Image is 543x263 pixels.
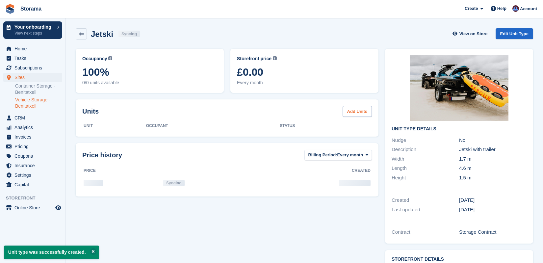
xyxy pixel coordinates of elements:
[459,155,527,163] div: 1.7 m
[459,137,527,144] div: No
[465,5,478,12] span: Create
[304,150,372,161] button: Billing Period: Every month
[392,174,459,182] div: Height
[3,21,62,39] a: Your onboarding View next steps
[459,206,527,214] div: [DATE]
[3,132,62,142] a: menu
[163,180,185,186] div: Syncing
[14,54,54,63] span: Tasks
[3,142,62,151] a: menu
[392,165,459,172] div: Length
[392,137,459,144] div: Nudge
[3,113,62,122] a: menu
[3,54,62,63] a: menu
[459,228,527,236] div: Storage Contract
[459,197,527,204] div: [DATE]
[512,5,519,12] img: Hannah Fordham
[392,126,527,132] h2: Unit Type details
[54,204,62,212] a: Preview store
[14,123,54,132] span: Analytics
[14,151,54,161] span: Coupons
[15,97,62,109] a: Vehicle Storage - Benitatxell
[15,83,62,95] a: Container Storage - Benitatxell
[280,121,372,131] th: Status
[14,73,54,82] span: Sites
[459,146,527,153] div: Jetski with trailer
[14,63,54,72] span: Subscriptions
[14,203,54,212] span: Online Store
[18,3,44,14] a: Storama
[3,123,62,132] a: menu
[352,168,371,173] span: Created
[273,56,277,60] img: icon-info-grey-7440780725fd019a000dd9b08b2336e03edf1995a4989e88bcd33f0948082b44.svg
[237,79,372,86] span: Every month
[14,30,54,36] p: View next steps
[14,161,54,170] span: Insurance
[82,55,107,62] span: Occupancy
[14,113,54,122] span: CRM
[392,146,459,153] div: Description
[392,257,527,262] h2: Storefront Details
[392,228,459,236] div: Contract
[82,150,122,160] span: Price history
[237,55,271,62] span: Storefront price
[3,63,62,72] a: menu
[14,180,54,189] span: Capital
[118,31,140,37] div: Syncing
[82,121,146,131] th: Unit
[392,206,459,214] div: Last updated
[108,56,112,60] img: icon-info-grey-7440780725fd019a000dd9b08b2336e03edf1995a4989e88bcd33f0948082b44.svg
[337,152,363,158] span: Every month
[520,6,537,12] span: Account
[82,166,162,176] th: Price
[14,25,54,29] p: Your onboarding
[459,31,488,37] span: View on Store
[3,73,62,82] a: menu
[343,106,372,117] a: Add Units
[82,106,99,116] h2: Units
[3,161,62,170] a: menu
[82,66,217,78] span: 100%
[410,55,508,121] img: pexels-karolina-grabowska-4996768.jpg
[392,197,459,204] div: Created
[3,180,62,189] a: menu
[14,142,54,151] span: Pricing
[14,171,54,180] span: Settings
[3,151,62,161] a: menu
[146,121,280,131] th: Occupant
[3,203,62,212] a: menu
[452,28,490,39] a: View on Store
[4,246,99,259] p: Unit type was successfully created.
[3,171,62,180] a: menu
[237,66,372,78] span: £0.00
[14,132,54,142] span: Invoices
[459,165,527,172] div: 4.6 m
[392,155,459,163] div: Width
[3,44,62,53] a: menu
[14,44,54,53] span: Home
[6,195,65,201] span: Storefront
[82,79,217,86] span: 0/0 units available
[459,174,527,182] div: 1.5 m
[91,30,113,39] h2: Jetski
[5,4,15,14] img: stora-icon-8386f47178a22dfd0bd8f6a31ec36ba5ce8667c1dd55bd0f319d3a0aa187defe.svg
[497,5,506,12] span: Help
[496,28,533,39] a: Edit Unit Type
[308,152,337,158] span: Billing Period:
